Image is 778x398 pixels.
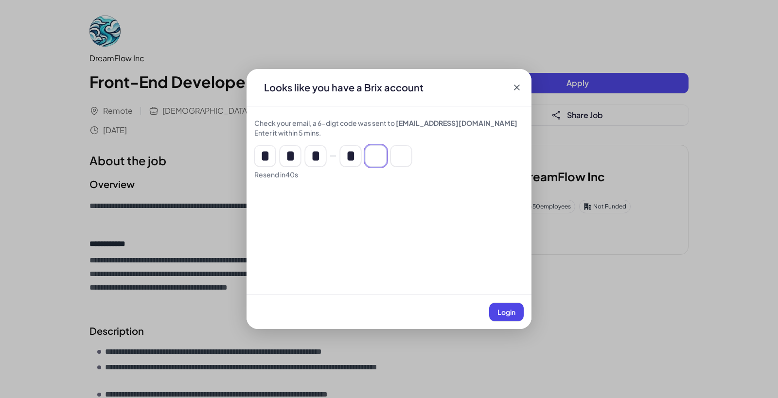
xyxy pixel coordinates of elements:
[497,308,515,316] span: Login
[489,303,524,321] button: Login
[396,119,517,127] span: [EMAIL_ADDRESS][DOMAIN_NAME]
[254,170,524,179] div: Resend in 40 s
[256,81,431,94] div: Looks like you have a Brix account
[254,118,524,138] div: Check your email, a 6-digt code was sent to Enter it within 5 mins.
